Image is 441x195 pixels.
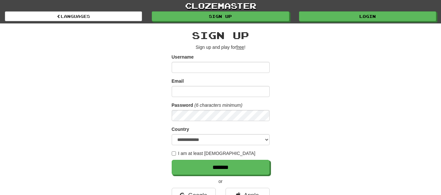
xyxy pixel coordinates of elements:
[152,11,289,21] a: Sign up
[172,54,194,60] label: Username
[172,126,189,132] label: Country
[236,45,244,50] u: free
[195,103,243,108] em: (6 characters minimum)
[172,102,193,108] label: Password
[172,30,270,41] h2: Sign up
[172,78,184,84] label: Email
[5,11,142,21] a: Languages
[172,150,256,157] label: I am at least [DEMOGRAPHIC_DATA]
[172,44,270,50] p: Sign up and play for !
[172,178,270,185] p: or
[172,151,176,156] input: I am at least [DEMOGRAPHIC_DATA]
[299,11,436,21] a: Login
